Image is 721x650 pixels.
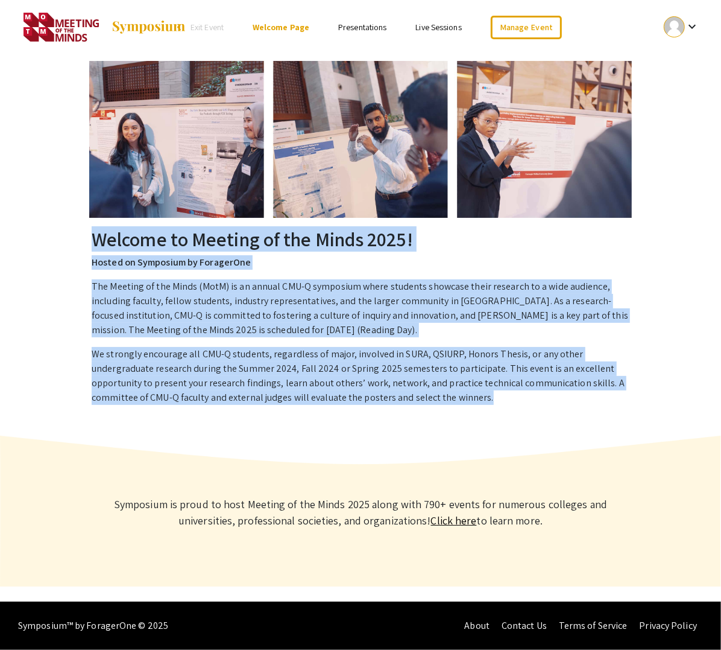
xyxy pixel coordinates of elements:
[416,22,462,33] a: Live Sessions
[177,24,184,31] div: arrow_back_ios
[464,619,490,632] a: About
[92,347,629,405] p: We strongly encourage all CMU-Q students, regardless of major, involved in SURA, QSIURP, Honors T...
[190,22,224,33] span: Exit Event
[9,596,51,641] iframe: Chat
[111,20,186,34] img: Symposium by ForagerOne
[24,12,99,42] img: Meeting of the Minds 2025
[338,22,386,33] a: Presentations
[253,22,309,33] a: Welcome Page
[431,514,477,527] a: Learn more about Symposium
[92,279,629,337] p: The Meeting of the Minds (MotM) is an annual CMU-Q symposium where students showcase their resear...
[559,619,628,632] a: Terms of Service
[18,602,168,650] div: Symposium™ by ForagerOne © 2025
[89,61,632,218] img: Meeting of the Minds 2025
[92,255,629,270] p: Hosted on Symposium by ForagerOne
[92,228,629,250] h2: Welcome to Meeting of the Minds 2025!
[491,16,562,39] a: Manage Event
[651,13,712,40] button: Expand account dropdown
[640,619,697,632] a: Privacy Policy
[685,19,699,34] mat-icon: Expand account dropdown
[9,12,186,42] a: Meeting of the Minds 2025
[101,496,620,529] p: Symposium is proud to host Meeting of the Minds 2025 along with 790+ events for numerous colleges...
[502,619,547,632] a: Contact Us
